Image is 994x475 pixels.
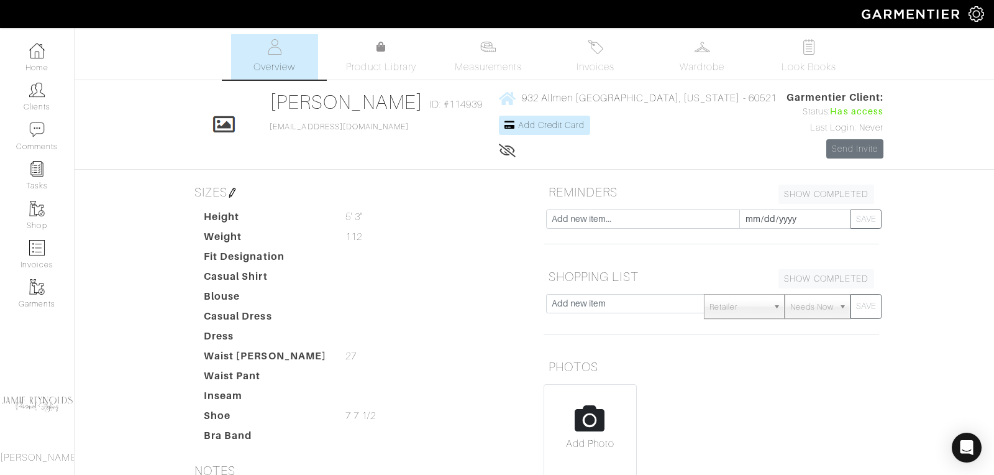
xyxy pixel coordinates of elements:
[345,210,362,224] span: 5' 3"
[445,34,532,80] a: Measurements
[552,34,639,80] a: Invoices
[850,210,882,229] button: SAVE
[253,60,295,75] span: Overview
[29,161,45,177] img: reminder-icon-8004d30b9f0a5d33ae49ab947aed9ed385cf756f9e5892f1edd6e32f2345188e.png
[680,60,724,75] span: Wardrobe
[29,201,45,216] img: garments-icon-b7da505a4dc4fd61783c78ac3ca0ef83fa9d6f193b1c9dc38574b1d14d53ca28.png
[194,349,336,369] dt: Waist [PERSON_NAME]
[801,39,817,55] img: todo-9ac3debb85659649dc8f770b8b6100bb5dab4b48dedcbae339e5042a72dfd3cc.svg
[345,229,362,244] span: 112
[546,294,704,313] input: Add new item
[787,105,883,119] div: Status:
[194,249,336,269] dt: Fit Designation
[544,264,879,289] h5: SHOPPING LIST
[270,122,409,131] a: [EMAIL_ADDRESS][DOMAIN_NAME]
[345,349,357,364] span: 27
[194,210,336,229] dt: Height
[709,295,768,320] span: Retailer
[830,105,883,119] span: Has access
[194,389,336,408] dt: Inseam
[695,39,710,55] img: wardrobe-487a4870c1b7c33e795ec22d11cfc2ed9d08956e64fb3008fe2437562e282088.svg
[969,6,984,22] img: gear-icon-white-bd11855cb880d31180b6d7d6211b90ccbf57a29d726f0c71d8c61bd08dd39cc2.png
[267,39,282,55] img: basicinfo-40fd8af6dae0f16599ec9e87c0ef1c0a1fdea2edbe929e3d69a839185d80c458.svg
[345,408,376,423] span: 7 7 1/2
[429,97,483,112] span: ID: #114939
[518,120,585,130] span: Add Credit Card
[544,354,879,379] h5: PHOTOS
[588,39,603,55] img: orders-27d20c2124de7fd6de4e0e44c1d41de31381a507db9b33961299e4e07d508b8c.svg
[189,180,525,205] h5: SIZES
[194,269,336,289] dt: Casual Shirt
[790,295,834,320] span: Needs Now
[194,369,336,389] dt: Waist Pant
[765,34,852,80] a: Look Books
[855,3,969,25] img: garmentier-logo-header-white-b43fb05a5012e4ada735d5af1a66efaba907eab6374d6393d1fbf88cb4ef424d.png
[29,240,45,256] img: orders-icon-0abe47150d42831381b5fb84f609e132dff9fe21cb692f30cb5eec754e2cba89.png
[826,139,883,159] a: Send Invite
[338,40,425,75] a: Product Library
[227,188,237,198] img: pen-cf24a1663064a2ec1b9c1bd2387e9de7a2fa800b781884d57f21acf72779bad2.png
[29,279,45,295] img: garments-icon-b7da505a4dc4fd61783c78ac3ca0ef83fa9d6f193b1c9dc38574b1d14d53ca28.png
[270,91,423,113] a: [PERSON_NAME]
[231,34,318,80] a: Overview
[194,428,336,448] dt: Bra Band
[346,60,416,75] span: Product Library
[778,185,874,204] a: SHOW COMPLETED
[194,309,336,329] dt: Casual Dress
[544,180,879,205] h5: REMINDERS
[29,82,45,98] img: clients-icon-6bae9207a08558b7cb47a8932f037763ab4055f8c8b6bfacd5dc20c3e0201464.png
[194,289,336,309] dt: Blouse
[455,60,522,75] span: Measurements
[782,60,837,75] span: Look Books
[778,269,874,288] a: SHOW COMPLETED
[499,116,590,135] a: Add Credit Card
[194,408,336,428] dt: Shoe
[787,90,883,105] span: Garmentier Client:
[194,229,336,249] dt: Weight
[577,60,614,75] span: Invoices
[546,210,740,229] input: Add new item...
[194,329,336,349] dt: Dress
[850,294,882,319] button: SAVE
[29,43,45,58] img: dashboard-icon-dbcd8f5a0b271acd01030246c82b418ddd0df26cd7fceb0bd07c9910d44c42f6.png
[499,90,776,106] a: 932 Allmen [GEOGRAPHIC_DATA], [US_STATE] - 60521
[952,433,982,463] div: Open Intercom Messenger
[480,39,496,55] img: measurements-466bbee1fd09ba9460f595b01e5d73f9e2bff037440d3c8f018324cb6cdf7a4a.svg
[29,122,45,137] img: comment-icon-a0a6a9ef722e966f86d9cbdc48e553b5cf19dbc54f86b18d962a5391bc8f6eb6.png
[659,34,745,80] a: Wardrobe
[787,121,883,135] div: Last Login: Never
[522,93,777,104] span: 932 Allmen [GEOGRAPHIC_DATA], [US_STATE] - 60521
